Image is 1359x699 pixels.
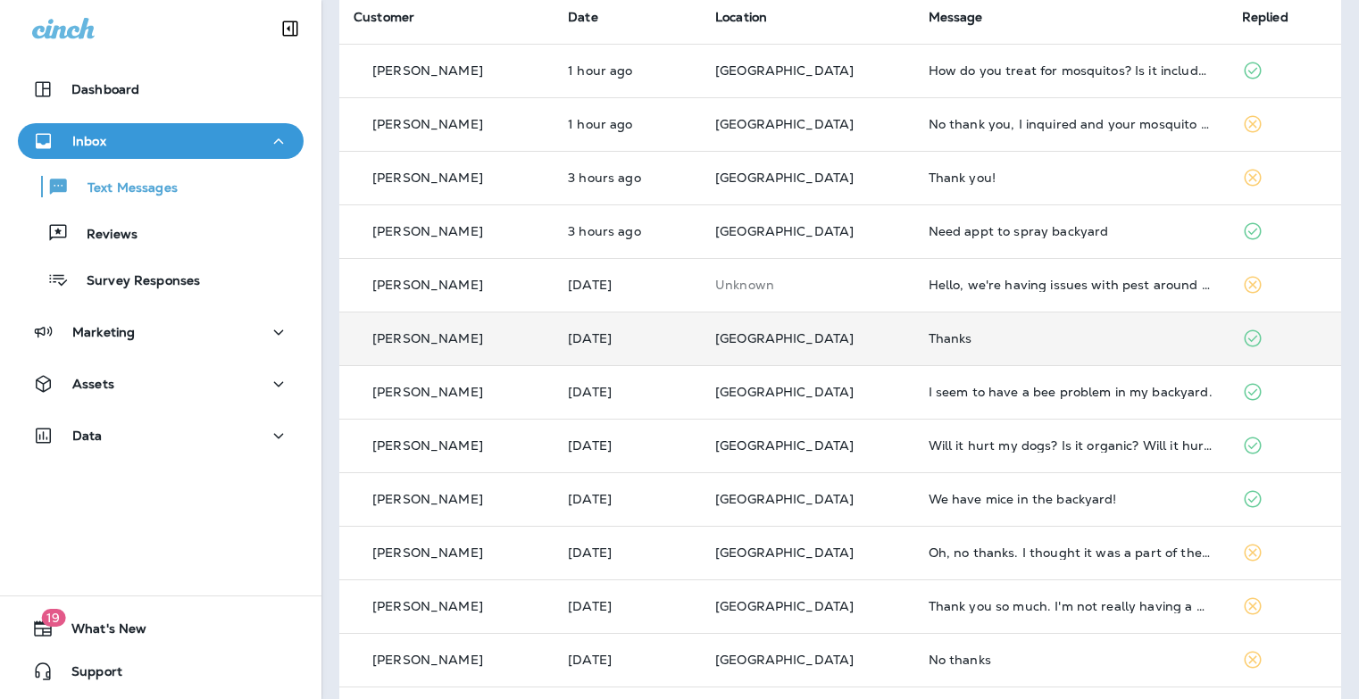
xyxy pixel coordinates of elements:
span: [GEOGRAPHIC_DATA] [715,170,854,186]
p: Survey Responses [69,273,200,290]
button: Support [18,653,304,689]
p: Aug 19, 2025 11:31 AM [568,63,687,78]
button: Data [18,418,304,454]
button: 19What's New [18,611,304,646]
p: [PERSON_NAME] [372,438,483,453]
p: [PERSON_NAME] [372,331,483,345]
button: Collapse Sidebar [265,11,315,46]
span: Customer [354,9,414,25]
p: Aug 15, 2025 03:05 PM [568,599,687,613]
p: Assets [72,377,114,391]
p: Text Messages [70,180,178,197]
span: [GEOGRAPHIC_DATA] [715,652,854,668]
div: Hello, we're having issues with pest around our house and we need an as needed visit [929,278,1213,292]
button: Inbox [18,123,304,159]
button: Reviews [18,214,304,252]
button: Text Messages [18,168,304,205]
span: What's New [54,621,146,643]
p: Aug 15, 2025 06:56 PM [568,492,687,506]
p: This customer does not have a last location and the phone number they messaged is not assigned to... [715,278,900,292]
div: Thank you so much. I'm not really having a mosquito problem right now. [929,599,1213,613]
p: Inbox [72,134,106,148]
span: [GEOGRAPHIC_DATA] [715,330,854,346]
p: Aug 17, 2025 09:16 PM [568,278,687,292]
p: [PERSON_NAME] [372,278,483,292]
span: [GEOGRAPHIC_DATA] [715,62,854,79]
button: Assets [18,366,304,402]
div: No thank you, I inquired and your mosquito service was expensive. I get it done through a competi... [929,117,1213,131]
div: We have mice in the backyard! [929,492,1213,506]
span: [GEOGRAPHIC_DATA] [715,437,854,454]
p: [PERSON_NAME] [372,545,483,560]
p: [PERSON_NAME] [372,653,483,667]
div: Thank you! [929,171,1213,185]
span: [GEOGRAPHIC_DATA] [715,384,854,400]
span: [GEOGRAPHIC_DATA] [715,223,854,239]
p: [PERSON_NAME] [372,385,483,399]
p: Aug 19, 2025 08:49 AM [568,171,687,185]
div: Need appt to spray backyard [929,224,1213,238]
span: Replied [1242,9,1288,25]
p: Aug 16, 2025 01:46 AM [568,438,687,453]
span: Support [54,664,122,686]
div: I seem to have a bee problem in my backyard. [929,385,1213,399]
p: Aug 19, 2025 08:45 AM [568,224,687,238]
span: 19 [41,609,65,627]
p: [PERSON_NAME] [372,599,483,613]
button: Marketing [18,314,304,350]
p: Data [72,429,103,443]
p: Aug 17, 2025 07:24 PM [568,331,687,345]
p: [PERSON_NAME] [372,224,483,238]
p: [PERSON_NAME] [372,171,483,185]
p: Aug 15, 2025 11:20 AM [568,653,687,667]
div: Will it hurt my dogs? Is it organic? Will it hurt bees? [929,438,1213,453]
p: [PERSON_NAME] [372,63,483,78]
p: [PERSON_NAME] [372,117,483,131]
p: Aug 17, 2025 06:53 PM [568,385,687,399]
span: Date [568,9,598,25]
p: Marketing [72,325,135,339]
div: Oh, no thanks. I thought it was a part of the service we already get [929,545,1213,560]
div: How do you treat for mosquitos? Is it included in my quarterly maintenance program? [929,63,1213,78]
span: Message [929,9,983,25]
p: Reviews [69,227,138,244]
div: No thanks [929,653,1213,667]
p: Dashboard [71,82,139,96]
p: Aug 15, 2025 05:01 PM [568,545,687,560]
span: [GEOGRAPHIC_DATA] [715,545,854,561]
span: [GEOGRAPHIC_DATA] [715,491,854,507]
span: Location [715,9,767,25]
button: Dashboard [18,71,304,107]
div: Thanks [929,331,1213,345]
p: Aug 19, 2025 11:13 AM [568,117,687,131]
button: Survey Responses [18,261,304,298]
p: [PERSON_NAME] [372,492,483,506]
span: [GEOGRAPHIC_DATA] [715,598,854,614]
span: [GEOGRAPHIC_DATA] [715,116,854,132]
